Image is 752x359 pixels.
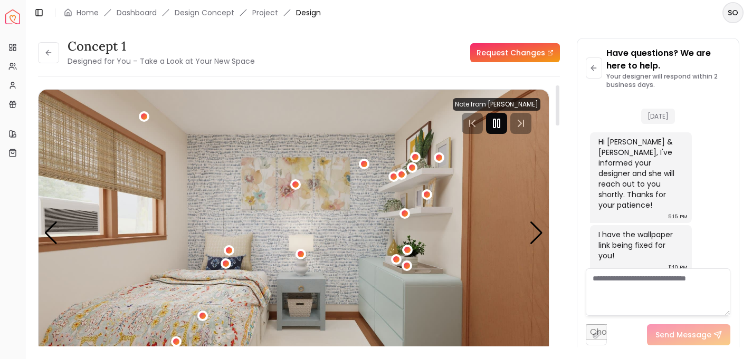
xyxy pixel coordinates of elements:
a: Request Changes [470,43,560,62]
div: I have the wallpaper link being fixed for you! [598,229,682,261]
div: 5:15 PM [668,211,688,222]
span: [DATE] [641,109,675,124]
a: Home [77,7,99,18]
div: Previous slide [44,221,58,245]
div: Note from [PERSON_NAME] [453,98,540,111]
p: Have questions? We are here to help. [606,47,730,72]
a: Spacejoy [5,9,20,24]
li: Design Concept [175,7,234,18]
div: Next slide [529,221,544,245]
a: Project [252,7,278,18]
small: Designed for You – Take a Look at Your New Space [68,56,255,66]
div: 11:10 PM [669,262,688,273]
nav: breadcrumb [64,7,321,18]
div: Hi [PERSON_NAME] & [PERSON_NAME], I've informed your designer and she will reach out to you short... [598,137,682,210]
img: Spacejoy Logo [5,9,20,24]
p: Your designer will respond within 2 business days. [606,72,730,89]
span: SO [724,3,743,22]
h3: concept 1 [68,38,255,55]
a: Dashboard [117,7,157,18]
button: SO [722,2,744,23]
span: Design [296,7,321,18]
svg: Pause [490,117,503,130]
